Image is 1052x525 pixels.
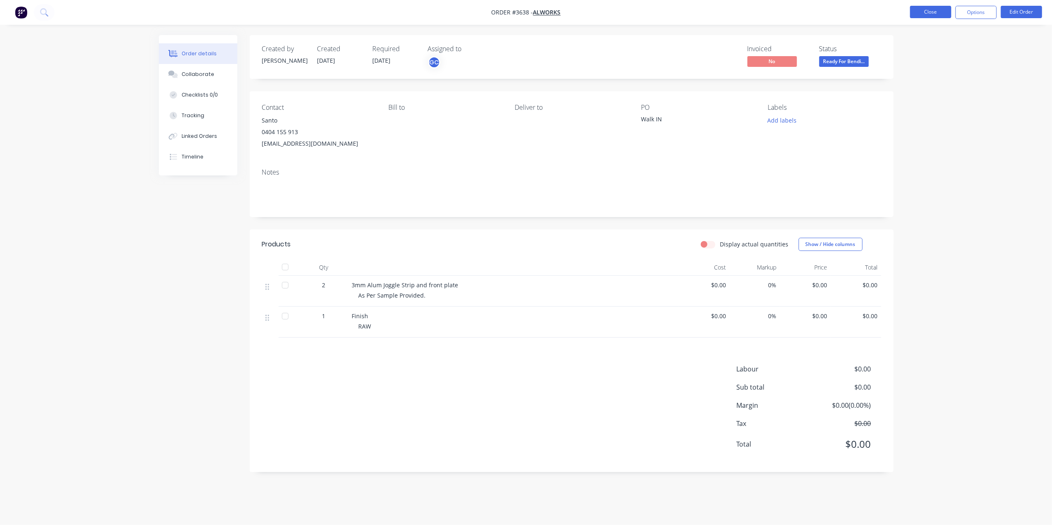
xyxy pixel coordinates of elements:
a: Alworks [533,9,561,17]
div: Status [819,45,881,53]
button: Edit Order [1001,6,1042,18]
span: $0.00 ( 0.00 %) [810,400,871,410]
span: $0.00 [682,312,726,320]
span: [DATE] [373,57,391,64]
img: Factory [15,6,27,19]
span: RAW [359,322,371,330]
span: Total [737,439,810,449]
div: Timeline [182,153,203,161]
div: Walk IN [641,115,745,126]
span: $0.00 [810,364,871,374]
div: Santo0404 155 913[EMAIL_ADDRESS][DOMAIN_NAME] [262,115,375,149]
div: Contact [262,104,375,111]
button: Collaborate [159,64,237,85]
span: $0.00 [834,281,878,289]
div: 0404 155 913 [262,126,375,138]
button: Checklists 0/0 [159,85,237,105]
div: Created [317,45,363,53]
span: Finish [352,312,369,320]
div: Products [262,239,291,249]
label: Display actual quantities [720,240,789,248]
span: Labour [737,364,810,374]
button: Close [910,6,951,18]
div: Order details [182,50,217,57]
div: Invoiced [747,45,809,53]
span: 3mm Alum Joggle Strip and front plate [352,281,459,289]
span: $0.00 [783,312,827,320]
button: Order details [159,43,237,64]
span: [DATE] [317,57,336,64]
span: 2 [322,281,326,289]
span: 0% [733,312,777,320]
div: Notes [262,168,881,176]
span: $0.00 [682,281,726,289]
span: Sub total [737,382,810,392]
div: Linked Orders [182,132,217,140]
div: Labels [768,104,881,111]
button: GC [428,56,440,69]
div: Deliver to [515,104,628,111]
span: No [747,56,797,66]
span: $0.00 [810,437,871,452]
span: 1 [322,312,326,320]
button: Show / Hide columns [799,238,863,251]
button: Add labels [763,115,801,126]
button: Linked Orders [159,126,237,147]
span: Margin [737,400,810,410]
div: PO [641,104,754,111]
div: [EMAIL_ADDRESS][DOMAIN_NAME] [262,138,375,149]
div: Bill to [388,104,501,111]
span: Tax [737,419,810,428]
div: Checklists 0/0 [182,91,218,99]
span: $0.00 [834,312,878,320]
div: Price [780,259,831,276]
div: Qty [299,259,349,276]
div: Total [830,259,881,276]
div: Markup [729,259,780,276]
button: Options [955,6,997,19]
button: Timeline [159,147,237,167]
div: Collaborate [182,71,214,78]
div: Santo [262,115,375,126]
span: $0.00 [810,419,871,428]
div: Tracking [182,112,204,119]
span: $0.00 [783,281,827,289]
button: Tracking [159,105,237,126]
div: Created by [262,45,307,53]
div: Assigned to [428,45,511,53]
div: [PERSON_NAME] [262,56,307,65]
span: Ready For Bendi... [819,56,869,66]
div: Required [373,45,418,53]
span: As Per Sample Provided. [359,291,426,299]
span: Order #3638 - [492,9,533,17]
span: 0% [733,281,777,289]
span: $0.00 [810,382,871,392]
button: Ready For Bendi... [819,56,869,69]
div: Cost [679,259,730,276]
